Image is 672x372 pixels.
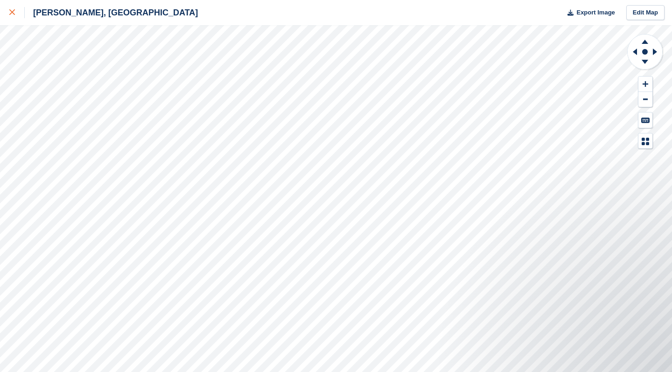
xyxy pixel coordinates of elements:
button: Zoom In [638,77,652,92]
span: Export Image [576,8,615,17]
a: Edit Map [626,5,665,21]
button: Export Image [562,5,615,21]
button: Map Legend [638,133,652,149]
button: Keyboard Shortcuts [638,112,652,128]
div: [PERSON_NAME], [GEOGRAPHIC_DATA] [25,7,198,18]
button: Zoom Out [638,92,652,107]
